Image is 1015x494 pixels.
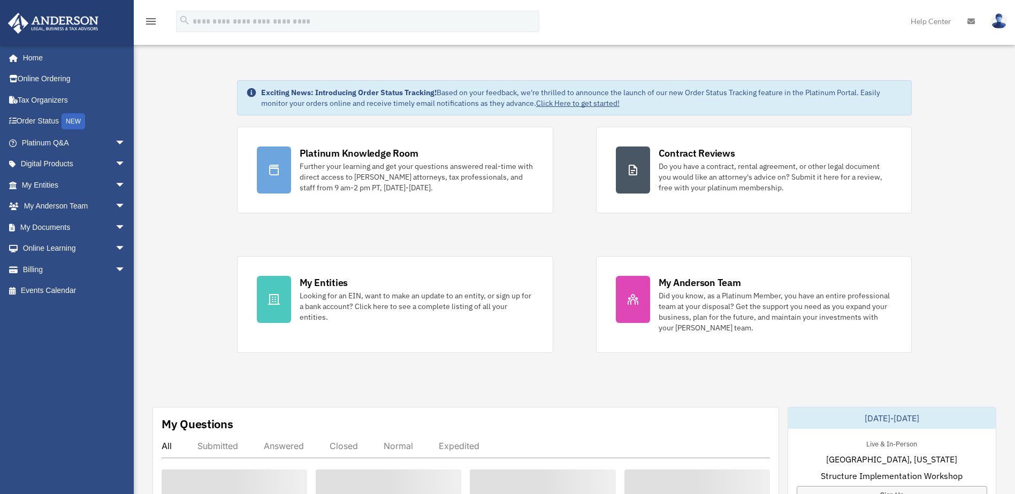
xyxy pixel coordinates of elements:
a: Tax Organizers [7,89,142,111]
a: Online Ordering [7,68,142,90]
a: Online Learningarrow_drop_down [7,238,142,259]
div: My Questions [162,416,233,432]
div: Platinum Knowledge Room [300,146,418,160]
a: My Documentsarrow_drop_down [7,217,142,238]
div: Normal [384,441,413,451]
span: Structure Implementation Workshop [821,469,963,482]
a: menu [144,19,157,28]
a: Digital Productsarrow_drop_down [7,153,142,175]
div: Based on your feedback, we're thrilled to announce the launch of our new Order Status Tracking fe... [261,87,903,109]
a: My Entities Looking for an EIN, want to make an update to an entity, or sign up for a bank accoun... [237,256,553,353]
div: Expedited [439,441,479,451]
span: arrow_drop_down [115,132,136,154]
span: arrow_drop_down [115,174,136,196]
div: [DATE]-[DATE] [788,407,996,429]
a: Billingarrow_drop_down [7,259,142,280]
div: Further your learning and get your questions answered real-time with direct access to [PERSON_NAM... [300,161,533,193]
div: Did you know, as a Platinum Member, you have an entire professional team at your disposal? Get th... [659,290,892,333]
img: User Pic [991,13,1007,29]
div: Submitted [197,441,238,451]
a: Contract Reviews Do you have a contract, rental agreement, or other legal document you would like... [596,127,912,213]
div: Looking for an EIN, want to make an update to an entity, or sign up for a bank account? Click her... [300,290,533,322]
i: search [179,14,190,26]
img: Anderson Advisors Platinum Portal [5,13,102,34]
div: Closed [330,441,358,451]
a: Platinum Knowledge Room Further your learning and get your questions answered real-time with dire... [237,127,553,213]
span: arrow_drop_down [115,238,136,260]
span: arrow_drop_down [115,196,136,218]
div: My Anderson Team [659,276,741,289]
a: My Anderson Team Did you know, as a Platinum Member, you have an entire professional team at your... [596,256,912,353]
div: Contract Reviews [659,146,735,160]
a: My Entitiesarrow_drop_down [7,174,142,196]
a: Home [7,47,136,68]
a: Events Calendar [7,280,142,302]
strong: Exciting News: Introducing Order Status Tracking! [261,88,437,97]
span: arrow_drop_down [115,217,136,238]
div: My Entities [300,276,348,289]
a: Click Here to get started! [536,98,620,108]
a: My Anderson Teamarrow_drop_down [7,196,142,217]
div: All [162,441,172,451]
div: Do you have a contract, rental agreement, or other legal document you would like an attorney's ad... [659,161,892,193]
a: Platinum Q&Aarrow_drop_down [7,132,142,153]
span: arrow_drop_down [115,259,136,281]
a: Order StatusNEW [7,111,142,133]
span: arrow_drop_down [115,153,136,175]
span: [GEOGRAPHIC_DATA], [US_STATE] [826,453,957,466]
i: menu [144,15,157,28]
div: Live & In-Person [858,437,926,449]
div: Answered [264,441,304,451]
div: NEW [62,113,85,129]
